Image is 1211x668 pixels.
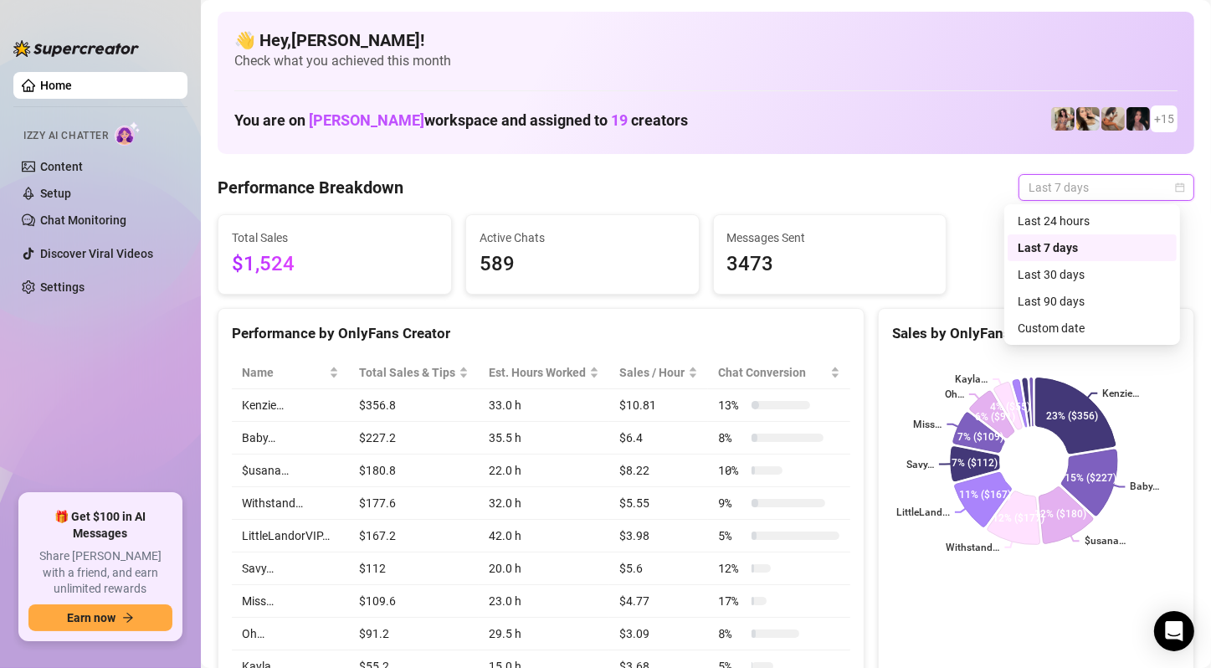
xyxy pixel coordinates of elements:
[1085,536,1126,547] text: $usana…
[892,322,1180,345] div: Sales by OnlyFans Creator
[67,611,115,624] span: Earn now
[349,487,479,520] td: $177.6
[1101,107,1125,131] img: Kayla (@kaylathaylababy)
[232,520,349,552] td: LittleLandorVIP…
[359,363,455,382] span: Total Sales & Tips
[955,373,988,385] text: Kayla…
[609,422,708,455] td: $6.4
[242,363,326,382] span: Name
[1154,110,1174,128] span: + 15
[1008,288,1177,315] div: Last 90 days
[28,548,172,598] span: Share [PERSON_NAME] with a friend, and earn unlimited rewards
[479,585,609,618] td: 23.0 h
[349,389,479,422] td: $356.8
[1018,292,1167,311] div: Last 90 days
[489,363,586,382] div: Est. Hours Worked
[232,357,349,389] th: Name
[1029,175,1184,200] span: Last 7 days
[232,487,349,520] td: Withstand…
[718,592,745,610] span: 17 %
[349,552,479,585] td: $112
[945,388,964,400] text: Oh…
[708,357,849,389] th: Chat Conversion
[1154,611,1194,651] div: Open Intercom Messenger
[1008,208,1177,234] div: Last 24 hours
[40,187,71,200] a: Setup
[234,52,1178,70] span: Check what you achieved this month
[609,389,708,422] td: $10.81
[1018,265,1167,284] div: Last 30 days
[718,461,745,480] span: 10 %
[1175,182,1185,193] span: calendar
[718,363,826,382] span: Chat Conversion
[1102,388,1139,399] text: Kenzie…
[611,111,628,129] span: 19
[232,229,438,247] span: Total Sales
[718,559,745,578] span: 12 %
[609,357,708,389] th: Sales / Hour
[234,28,1178,52] h4: 👋 Hey, [PERSON_NAME] !
[906,459,934,470] text: Savy…
[913,419,942,430] text: Miss…
[218,176,403,199] h4: Performance Breakdown
[349,618,479,650] td: $91.2
[946,542,999,553] text: Withstand…
[349,520,479,552] td: $167.2
[1126,107,1150,131] img: Baby (@babyyyybellaa)
[479,389,609,422] td: 33.0 h
[609,585,708,618] td: $4.77
[349,357,479,389] th: Total Sales & Tips
[609,520,708,552] td: $3.98
[1008,315,1177,342] div: Custom date
[479,520,609,552] td: 42.0 h
[13,40,139,57] img: logo-BBDzfeDw.svg
[28,604,172,631] button: Earn nowarrow-right
[232,389,349,422] td: Kenzie…
[479,487,609,520] td: 32.0 h
[480,249,685,280] span: 589
[1018,239,1167,257] div: Last 7 days
[1018,319,1167,337] div: Custom date
[349,422,479,455] td: $227.2
[1051,107,1075,131] img: Avry (@avryjennervip)
[609,455,708,487] td: $8.22
[115,121,141,146] img: AI Chatter
[1008,234,1177,261] div: Last 7 days
[479,422,609,455] td: 35.5 h
[718,494,745,512] span: 9 %
[40,79,72,92] a: Home
[232,552,349,585] td: Savy…
[349,585,479,618] td: $109.6
[609,552,708,585] td: $5.6
[309,111,424,129] span: [PERSON_NAME]
[479,552,609,585] td: 20.0 h
[718,429,745,447] span: 8 %
[232,322,850,345] div: Performance by OnlyFans Creator
[479,618,609,650] td: 29.5 h
[619,363,685,382] span: Sales / Hour
[40,213,126,227] a: Chat Monitoring
[1008,261,1177,288] div: Last 30 days
[609,487,708,520] td: $5.55
[40,160,83,173] a: Content
[232,249,438,280] span: $1,524
[234,111,688,130] h1: You are on workspace and assigned to creators
[1130,481,1159,493] text: Baby…
[727,249,933,280] span: 3473
[232,585,349,618] td: Miss…
[1076,107,1100,131] img: Avry (@avryjennerfree)
[609,618,708,650] td: $3.09
[349,455,479,487] td: $180.8
[718,527,745,545] span: 5 %
[479,455,609,487] td: 22.0 h
[232,422,349,455] td: Baby…
[896,506,950,518] text: LittleLand...
[718,396,745,414] span: 13 %
[718,624,745,643] span: 8 %
[480,229,685,247] span: Active Chats
[232,618,349,650] td: Oh…
[122,612,134,624] span: arrow-right
[23,128,108,144] span: Izzy AI Chatter
[1018,212,1167,230] div: Last 24 hours
[727,229,933,247] span: Messages Sent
